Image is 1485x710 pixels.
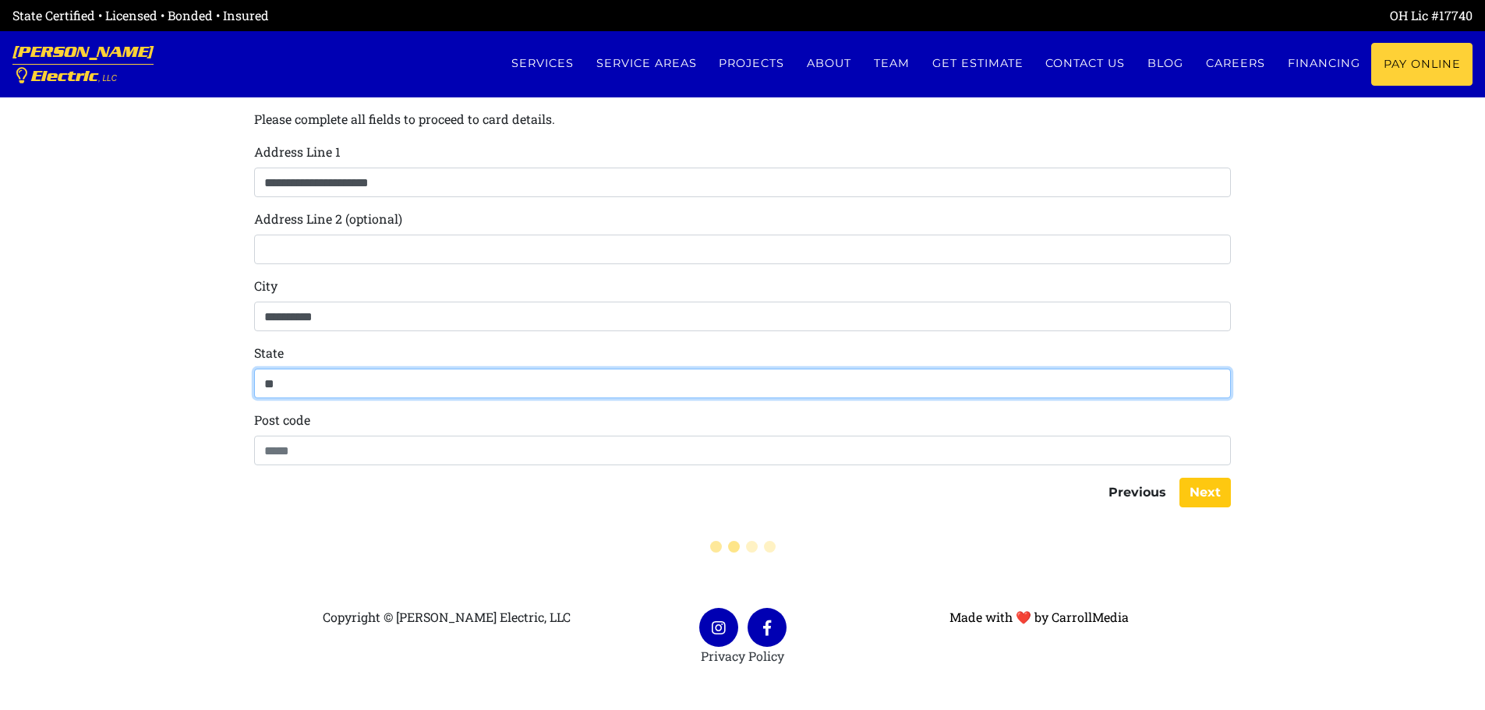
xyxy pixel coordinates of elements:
[1098,478,1176,507] button: Previous
[12,6,743,25] div: State Certified • Licensed • Bonded • Insured
[585,43,708,84] a: Service Areas
[1276,43,1371,84] a: Financing
[701,648,784,664] a: Privacy Policy
[949,609,1129,625] a: Made with ❤ by CarrollMedia
[500,43,585,84] a: Services
[1195,43,1277,84] a: Careers
[12,31,154,97] a: [PERSON_NAME] Electric, LLC
[708,43,796,84] a: Projects
[743,6,1473,25] div: OH Lic #17740
[254,108,555,130] p: Please complete all fields to proceed to card details.
[1034,43,1137,84] a: Contact us
[1371,43,1473,86] a: Pay Online
[98,74,117,83] span: , LLC
[1137,43,1195,84] a: Blog
[254,143,341,161] label: Address Line 1
[254,277,278,295] label: City
[921,43,1034,84] a: Get estimate
[254,210,402,228] label: Address Line 2 (optional)
[254,344,284,362] label: State
[796,43,863,84] a: About
[254,411,310,429] label: Post code
[323,609,571,625] span: Copyright © [PERSON_NAME] Electric, LLC
[1179,478,1231,507] button: Next
[863,43,921,84] a: Team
